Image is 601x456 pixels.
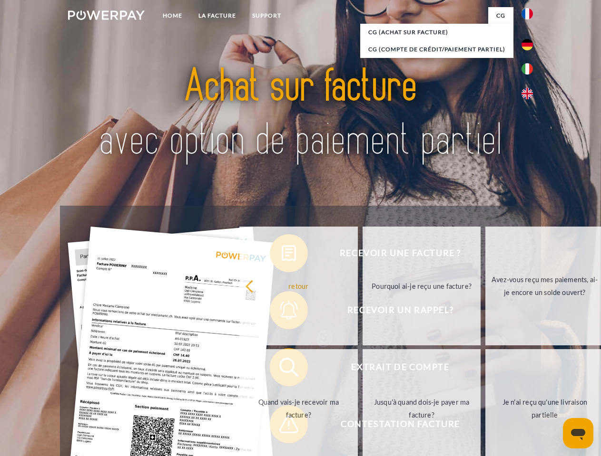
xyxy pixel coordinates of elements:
div: Je n'ai reçu qu'une livraison partielle [491,396,598,421]
a: Home [155,7,190,24]
div: retour [245,279,352,292]
a: Support [244,7,289,24]
a: CG [488,7,513,24]
div: Jusqu'à quand dois-je payer ma facture? [368,396,475,421]
img: fr [522,8,533,19]
a: LA FACTURE [190,7,244,24]
div: Avez-vous reçu mes paiements, ai-je encore un solde ouvert? [491,273,598,299]
div: Quand vais-je recevoir ma facture? [245,396,352,421]
img: logo-powerpay-white.svg [68,10,145,20]
iframe: Bouton de lancement de la fenêtre de messagerie [563,418,593,448]
a: CG (Compte de crédit/paiement partiel) [360,41,513,58]
img: it [522,63,533,75]
div: Pourquoi ai-je reçu une facture? [368,279,475,292]
img: title-powerpay_fr.svg [91,46,510,182]
img: en [522,88,533,99]
img: de [522,39,533,50]
a: CG (achat sur facture) [360,24,513,41]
